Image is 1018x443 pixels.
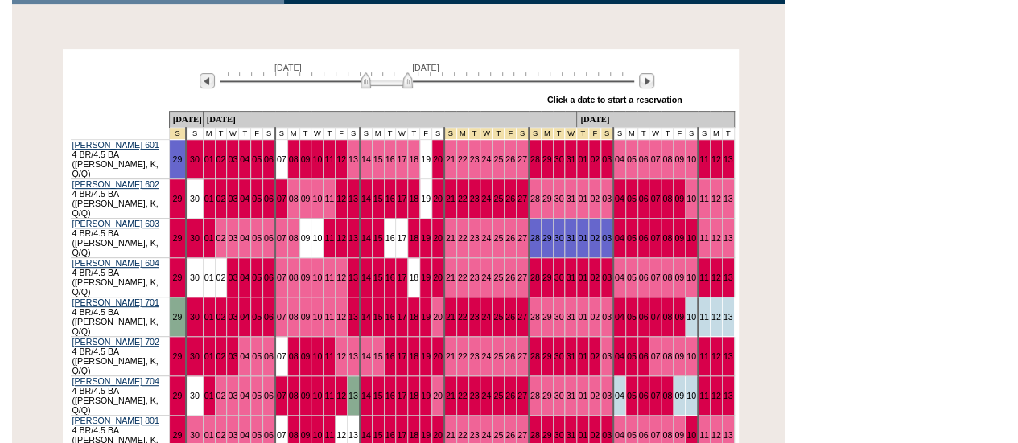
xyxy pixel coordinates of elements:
[216,351,226,361] a: 02
[312,233,322,243] a: 10
[602,312,612,322] a: 03
[264,391,274,400] a: 06
[470,312,480,322] a: 23
[173,351,183,361] a: 29
[566,194,575,203] a: 31
[458,154,468,164] a: 22
[409,351,418,361] a: 18
[458,351,468,361] a: 22
[493,273,503,282] a: 25
[324,391,334,400] a: 11
[493,233,503,243] a: 25
[336,312,346,322] a: 12
[204,233,214,243] a: 01
[602,233,612,243] a: 03
[336,351,346,361] a: 12
[324,312,334,322] a: 11
[240,233,249,243] a: 04
[530,351,540,361] a: 28
[336,233,346,243] a: 12
[348,391,358,400] a: 13
[566,273,575,282] a: 31
[289,233,299,243] a: 08
[650,351,660,361] a: 07
[216,391,226,400] a: 02
[173,194,183,203] a: 29
[723,351,733,361] a: 13
[190,233,200,243] a: 30
[289,391,299,400] a: 08
[190,312,200,322] a: 30
[397,273,406,282] a: 17
[190,273,200,282] a: 30
[336,194,346,203] a: 12
[289,351,299,361] a: 08
[517,154,527,164] a: 27
[578,194,587,203] a: 01
[336,273,346,282] a: 12
[602,194,612,203] a: 03
[481,351,491,361] a: 24
[324,154,334,164] a: 11
[458,233,468,243] a: 22
[627,154,637,164] a: 05
[686,351,696,361] a: 10
[517,351,527,361] a: 27
[204,194,214,203] a: 01
[615,154,624,164] a: 04
[686,154,696,164] a: 10
[566,351,575,361] a: 31
[289,154,299,164] a: 08
[336,154,346,164] a: 12
[204,351,214,361] a: 01
[686,194,696,203] a: 10
[264,233,274,243] a: 06
[264,351,274,361] a: 06
[699,233,709,243] a: 11
[228,351,237,361] a: 03
[361,233,371,243] a: 14
[446,273,455,282] a: 21
[650,273,660,282] a: 07
[627,194,637,203] a: 05
[470,194,480,203] a: 23
[615,273,624,282] a: 04
[361,273,371,282] a: 14
[173,391,183,400] a: 29
[542,154,552,164] a: 29
[433,312,443,322] a: 20
[554,154,564,164] a: 30
[216,312,226,322] a: 02
[72,258,159,268] a: [PERSON_NAME] 604
[204,391,214,400] a: 01
[530,233,540,243] a: 28
[421,351,431,361] a: 19
[615,312,624,322] a: 04
[481,233,491,243] a: 24
[216,194,226,203] a: 02
[602,351,612,361] a: 03
[470,273,480,282] a: 23
[324,351,334,361] a: 11
[517,273,527,282] a: 27
[433,233,443,243] a: 20
[615,233,624,243] a: 04
[190,351,200,361] a: 30
[542,351,552,361] a: 29
[470,233,480,243] a: 23
[409,312,418,322] a: 18
[277,391,286,400] a: 07
[301,351,311,361] a: 09
[204,273,214,282] a: 01
[433,351,443,361] a: 20
[481,273,491,282] a: 24
[385,154,395,164] a: 16
[324,273,334,282] a: 11
[240,154,249,164] a: 04
[530,273,540,282] a: 28
[312,273,322,282] a: 10
[252,273,262,282] a: 05
[277,312,286,322] a: 07
[361,312,371,322] a: 14
[674,312,684,322] a: 09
